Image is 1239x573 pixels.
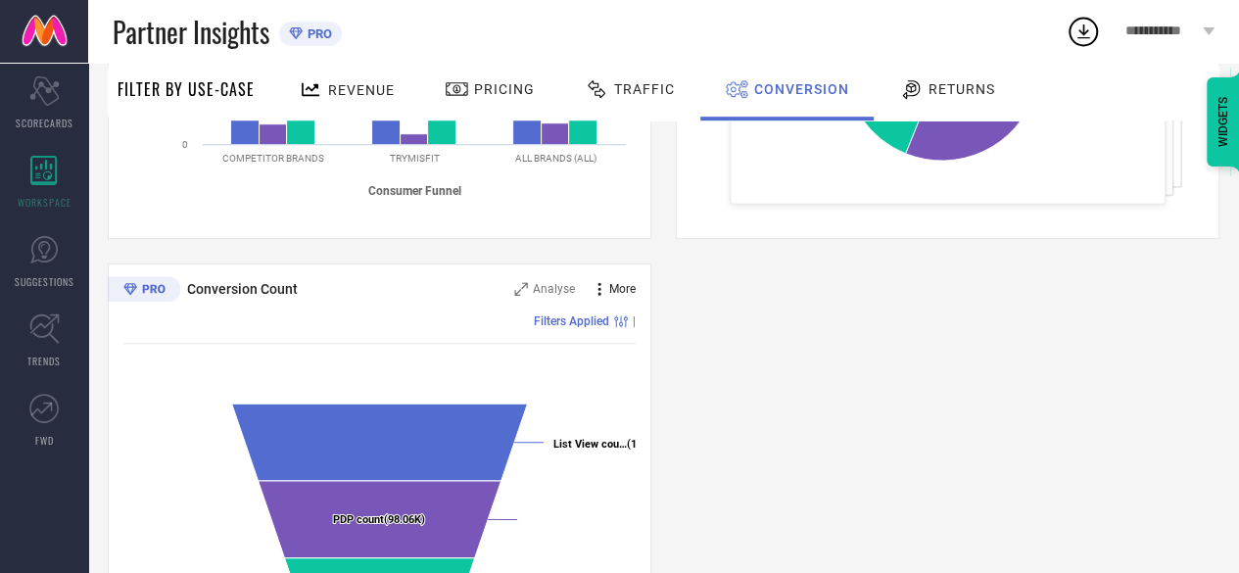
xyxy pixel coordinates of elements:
[333,513,425,526] text: (98.06K)
[515,153,596,164] text: ALL BRANDS (ALL)
[113,12,269,52] span: Partner Insights
[16,116,73,130] span: SCORECARDS
[18,195,71,210] span: WORKSPACE
[328,82,395,98] span: Revenue
[15,274,74,289] span: SUGGESTIONS
[222,153,324,164] text: COMPETITOR BRANDS
[187,281,298,297] span: Conversion Count
[754,81,849,97] span: Conversion
[609,282,636,296] span: More
[514,282,528,296] svg: Zoom
[929,81,995,97] span: Returns
[533,282,575,296] span: Analyse
[534,314,609,328] span: Filters Applied
[35,433,54,448] span: FWD
[614,81,675,97] span: Traffic
[368,184,461,198] tspan: Consumer Funnel
[27,354,61,368] span: TRENDS
[108,276,180,306] div: Premium
[182,139,188,150] text: 0
[303,26,332,41] span: PRO
[553,438,667,451] text: (17.59L)
[553,438,627,451] tspan: List View cou…
[390,153,440,164] text: TRYMISFIT
[474,81,535,97] span: Pricing
[633,314,636,328] span: |
[1066,14,1101,49] div: Open download list
[333,513,384,526] tspan: PDP count
[118,77,255,101] span: Filter By Use-Case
